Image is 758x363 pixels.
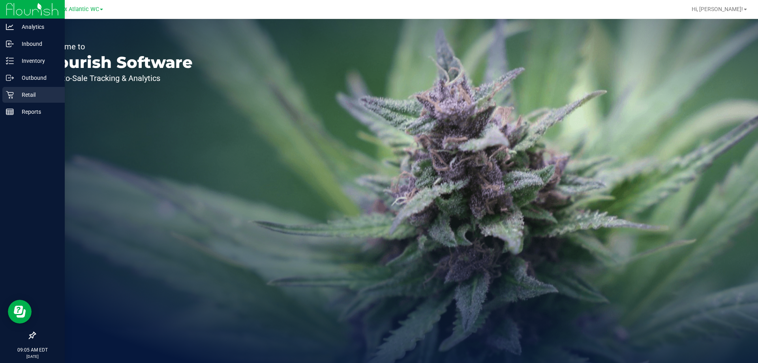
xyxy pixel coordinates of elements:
[58,6,99,13] span: Jax Atlantic WC
[14,90,61,100] p: Retail
[6,23,14,31] inline-svg: Analytics
[8,300,32,324] iframe: Resource center
[4,346,61,354] p: 09:05 AM EDT
[14,39,61,49] p: Inbound
[43,43,193,51] p: Welcome to
[43,74,193,82] p: Seed-to-Sale Tracking & Analytics
[692,6,743,12] span: Hi, [PERSON_NAME]!
[6,91,14,99] inline-svg: Retail
[43,55,193,70] p: Flourish Software
[6,74,14,82] inline-svg: Outbound
[14,22,61,32] p: Analytics
[6,40,14,48] inline-svg: Inbound
[14,56,61,66] p: Inventory
[6,108,14,116] inline-svg: Reports
[6,57,14,65] inline-svg: Inventory
[14,73,61,83] p: Outbound
[4,354,61,359] p: [DATE]
[14,107,61,117] p: Reports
